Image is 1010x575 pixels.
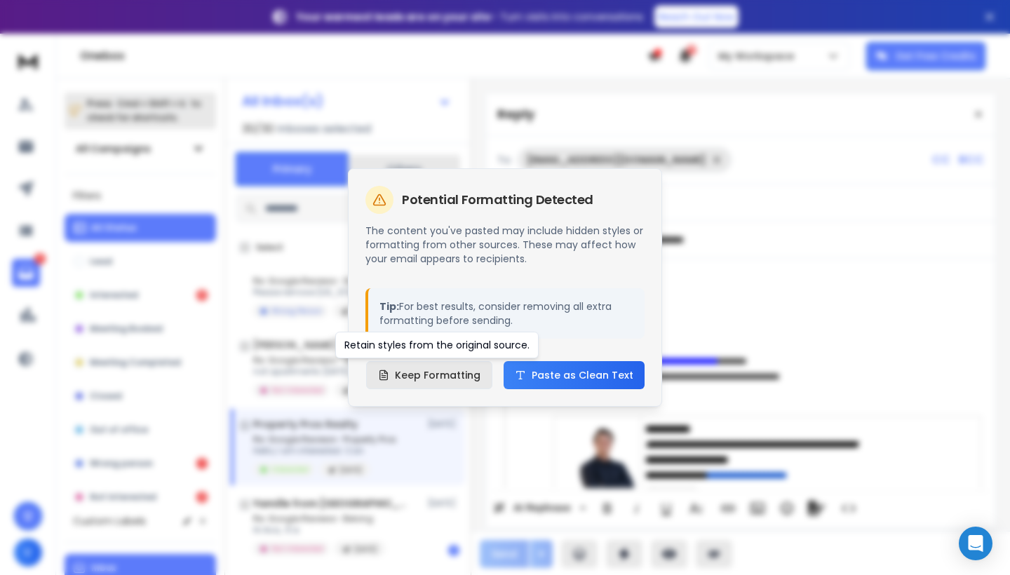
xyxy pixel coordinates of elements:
strong: Tip: [379,299,399,313]
div: Retain styles from the original source. [335,332,539,358]
h2: Potential Formatting Detected [402,194,593,206]
button: Paste as Clean Text [504,361,645,389]
button: Keep Formatting [366,361,492,389]
p: The content you've pasted may include hidden styles or formatting from other sources. These may a... [365,224,645,266]
p: For best results, consider removing all extra formatting before sending. [379,299,633,327]
div: Open Intercom Messenger [959,527,992,560]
